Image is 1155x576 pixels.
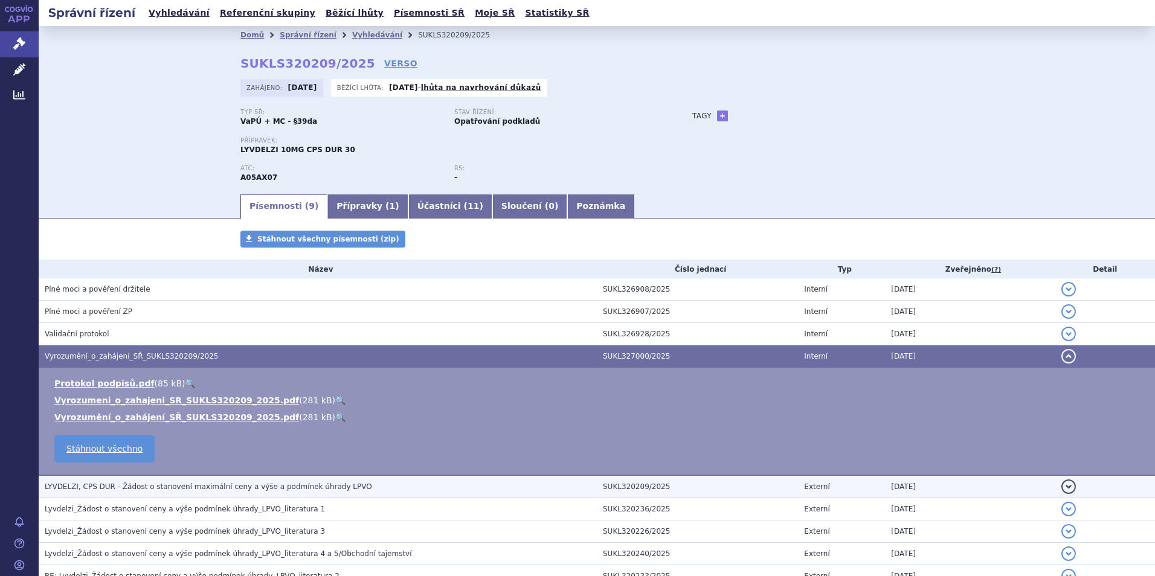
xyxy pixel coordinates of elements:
[389,83,418,92] strong: [DATE]
[45,527,325,536] span: Lyvdelzi_Žádost o stanovení ceny a výše podmínek úhrady_LPVO_literatura 3
[1061,502,1076,516] button: detail
[471,5,518,21] a: Moje SŘ
[421,83,541,92] a: lhůta na navrhování důkazů
[1061,479,1076,494] button: detail
[240,146,355,154] span: LYVDELZI 10MG CPS DUR 30
[337,83,386,92] span: Běžící lhůta:
[303,412,332,422] span: 281 kB
[567,194,634,219] a: Poznámka
[885,301,1055,323] td: [DATE]
[549,201,555,211] span: 0
[45,307,132,316] span: Plné moci a pověření ZP
[597,301,798,323] td: SUKL326907/2025
[597,260,798,278] th: Číslo jednací
[39,4,145,21] h2: Správní řízení
[1061,282,1076,296] button: detail
[257,235,399,243] span: Stáhnout všechny písemnosti (zip)
[45,505,325,513] span: Lyvdelzi_Žádost o stanovení ceny a výše podmínek úhrady_LPVO_literatura 1
[597,475,798,498] td: SUKL320209/2025
[54,435,155,462] a: Stáhnout všechno
[303,395,332,405] span: 281 kB
[804,527,829,536] span: Externí
[240,56,375,71] strong: SUKLS320209/2025
[885,543,1055,565] td: [DATE]
[454,109,656,116] p: Stav řízení:
[280,31,336,39] a: Správní řízení
[418,26,506,44] li: SUKLS320209/2025
[54,379,155,388] a: Protokol podpisů.pdf
[335,412,346,422] a: 🔍
[45,352,218,360] span: Vyrozumění_o_zahájení_SŘ_SUKLS320209/2025
[54,377,1143,389] li: ( )
[1061,349,1076,363] button: detail
[240,165,442,172] p: ATC:
[454,173,457,182] strong: -
[335,395,346,405] a: 🔍
[240,194,327,219] a: Písemnosti (9)
[885,520,1055,543] td: [DATE]
[216,5,319,21] a: Referenční skupiny
[885,278,1055,301] td: [DATE]
[804,549,829,558] span: Externí
[885,323,1055,345] td: [DATE]
[309,201,315,211] span: 9
[804,482,829,491] span: Externí
[885,260,1055,278] th: Zveřejněno
[352,31,402,39] a: Vyhledávání
[597,520,798,543] td: SUKL320226/2025
[145,5,213,21] a: Vyhledávání
[327,194,408,219] a: Přípravky (1)
[1061,546,1076,561] button: detail
[454,165,656,172] p: RS:
[454,117,540,126] strong: Opatřování podkladů
[597,278,798,301] td: SUKL326908/2025
[885,475,1055,498] td: [DATE]
[804,307,828,316] span: Interní
[240,31,264,39] a: Domů
[185,379,195,388] a: 🔍
[45,330,109,338] span: Validační protokol
[45,549,412,558] span: Lyvdelzi_Žádost o stanovení ceny a výše podmínek úhrady_LPVO_literatura 4 a 5/Obchodní tajemství
[240,137,668,144] p: Přípravek:
[1061,304,1076,319] button: detail
[692,109,712,123] h3: Tagy
[384,57,417,69] a: VERSO
[804,330,828,338] span: Interní
[389,83,541,92] p: -
[408,194,492,219] a: Účastníci (11)
[246,83,285,92] span: Zahájeno:
[1061,327,1076,341] button: detail
[54,394,1143,406] li: ( )
[1055,260,1155,278] th: Detail
[240,173,277,182] strong: SELADELPAR
[390,201,396,211] span: 1
[54,395,299,405] a: Vyrozumeni_o_zahajeni_SR_SUKLS320209_2025.pdf
[492,194,567,219] a: Sloučení (0)
[158,379,182,388] span: 85 kB
[1061,524,1076,539] button: detail
[597,345,798,368] td: SUKL327000/2025
[390,5,468,21] a: Písemnosti SŘ
[885,498,1055,520] td: [DATE]
[597,498,798,520] td: SUKL320236/2025
[39,260,597,278] th: Název
[597,543,798,565] td: SUKL320240/2025
[45,285,150,293] span: Plné moci a pověření držitele
[804,285,828,293] span: Interní
[54,411,1143,423] li: ( )
[288,83,317,92] strong: [DATE]
[804,352,828,360] span: Interní
[322,5,387,21] a: Běžící lhůty
[240,117,317,126] strong: VaPÚ + MC - §39da
[798,260,885,278] th: Typ
[597,323,798,345] td: SUKL326928/2025
[991,266,1001,274] abbr: (?)
[885,345,1055,368] td: [DATE]
[240,109,442,116] p: Typ SŘ:
[717,110,728,121] a: +
[468,201,479,211] span: 11
[521,5,593,21] a: Statistiky SŘ
[804,505,829,513] span: Externí
[240,231,405,248] a: Stáhnout všechny písemnosti (zip)
[54,412,299,422] a: Vyrozumění_o_zahájení_SŘ_SUKLS320209_2025.pdf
